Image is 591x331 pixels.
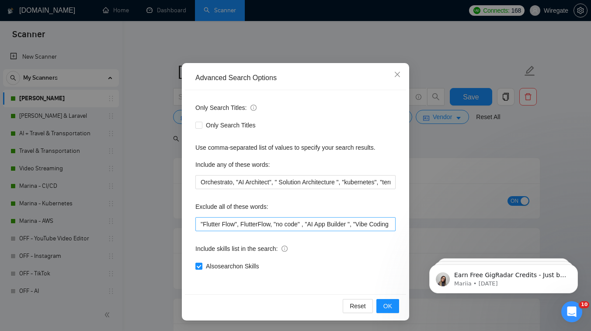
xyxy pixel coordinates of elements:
[195,158,270,172] label: Include any of these words:
[350,301,366,311] span: Reset
[343,299,373,313] button: Reset
[579,301,589,308] span: 10
[282,246,288,252] span: info-circle
[383,301,392,311] span: OK
[394,71,401,78] span: close
[195,143,396,152] div: Use comma-separated list of values to specify your search results.
[195,244,288,254] span: Include skills list in the search:
[416,246,591,307] iframe: Intercom notifications message
[561,301,582,322] iframe: Intercom live chat
[250,105,257,111] span: info-circle
[376,299,399,313] button: OK
[195,103,257,113] span: Only Search Titles:
[195,73,396,83] div: Advanced Search Options
[386,63,409,87] button: Close
[195,200,268,214] label: Exclude all of these words:
[202,261,262,271] span: Also search on Skills
[202,120,259,130] span: Only Search Titles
